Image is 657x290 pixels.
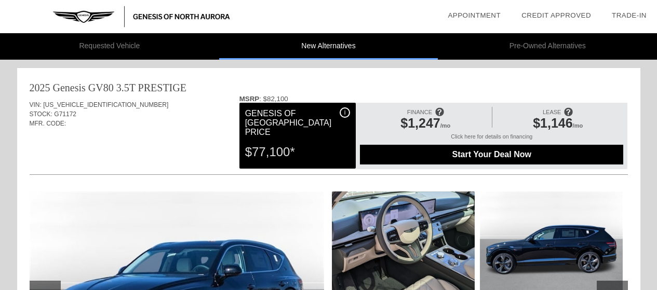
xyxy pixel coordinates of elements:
[360,133,623,145] div: Click here for details on financing
[245,107,350,139] div: Genesis of [GEOGRAPHIC_DATA] Price
[30,80,114,95] div: 2025 Genesis GV80
[498,116,619,133] div: /mo
[400,116,440,130] span: $1,247
[448,11,501,19] a: Appointment
[373,150,610,159] span: Start Your Deal Now
[407,109,432,115] span: FINANCE
[543,109,561,115] span: LEASE
[612,11,647,19] a: Trade-In
[521,11,591,19] a: Credit Approved
[365,116,486,133] div: /mo
[245,139,350,165] div: $77,100*
[30,120,66,127] span: MFR. CODE:
[219,33,438,60] li: New Alternatives
[116,80,186,95] div: 3.5T PRESTIGE
[239,95,628,103] div: : $82,100
[239,95,260,103] b: MSRP
[43,101,168,108] span: [US_VEHICLE_IDENTIFICATION_NUMBER]
[30,111,52,118] span: STOCK:
[54,111,76,118] span: G71172
[30,101,42,108] span: VIN:
[533,116,572,130] span: $1,146
[340,107,350,118] div: i
[438,33,657,60] li: Pre-Owned Alternatives
[30,144,628,160] div: Quoted on [DATE] 2:31:15 AM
